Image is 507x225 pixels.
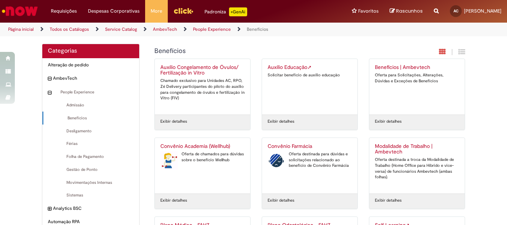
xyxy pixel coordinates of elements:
a: Modalidade de Trabalho | Ambevtech Oferta destinada a troca da Modalidade de Trabalho (Home Offic... [369,138,465,193]
span: Requisições [51,7,77,15]
a: Benefícios | Ambevtech Oferta para Solicitações, Alterações, Dúvidas e Exceções de Benefícios [369,59,465,115]
div: recolher categoria People Experience People Experience [42,86,139,99]
span: Sistemas [48,192,134,198]
span: AmbevTech [53,75,134,82]
div: Oferta destinada para dúvidas e solicitações relacionado ao benefício de Convênio Farmácia [268,151,352,169]
a: Exibir detalhes [160,119,187,125]
span: Movimentações Internas [48,180,134,186]
a: Convênio Academia (Wellhub) Convênio Academia (Wellhub) Oferta de chamados para dúvidas sobre o b... [155,138,250,193]
span: Desligamento [48,128,134,134]
img: click_logo_yellow_360x200.png [173,5,193,16]
div: recolher categoria AmbevTech AmbevTech [42,72,139,85]
a: Exibir detalhes [375,119,402,125]
a: Rascunhos [390,8,423,15]
img: ServiceNow [1,4,39,19]
a: Todos os Catálogos [50,26,89,32]
a: Convênio Farmácia Convênio Farmácia Oferta destinada para dúvidas e solicitações relacionado ao b... [262,138,357,193]
a: Service Catalog [105,26,137,32]
div: Chamado exclusivo para Unidades AC, RPO, Zé Delivery participantes do piloto do auxílio para cong... [160,78,245,101]
div: Alteração de pedido [42,58,139,72]
div: Folha de Pagamento [42,150,139,163]
div: Oferta de chamados para dúvidas sobre o benefício Wellhub [160,151,245,163]
div: Férias [42,137,139,150]
ul: People Experience subcategorias [42,99,139,202]
span: Alteração de pedido [48,62,134,68]
div: Benefícios [42,112,139,125]
i: recolher categoria People Experience [48,89,51,97]
p: +GenAi [229,7,247,16]
span: | [451,48,453,56]
div: Sistemas [42,189,139,202]
div: Padroniza [205,7,247,16]
i: recolher categoria AmbevTech [48,75,51,83]
a: Exibir detalhes [268,198,294,204]
i: Exibição em cartão [439,48,446,55]
span: Admissão [48,102,134,108]
div: Oferta para Solicitações, Alterações, Dúvidas e Exceções de Benefícios [375,72,459,84]
div: Admissão [42,99,139,112]
img: Convênio Academia (Wellhub) [160,151,178,170]
h1: {"description":null,"title":"Benefícios"} Categoria [154,47,385,55]
h2: Modalidade de Trabalho | Ambevtech [375,143,459,155]
span: Benefícios [49,115,134,121]
a: People Experience [193,26,231,32]
h2: Auxílio Educação [268,64,352,70]
span: People Experience [53,89,134,95]
div: Oferta destinada a troca da Modalidade de Trabalho (Home Office para Híbrido e vice-versa) de fun... [375,157,459,180]
h2: Categorias [48,48,134,54]
h2: Benefícios | Ambevtech [375,64,459,70]
a: Exibir detalhes [375,198,402,204]
span: Analytics BSC [53,205,134,212]
span: AC [454,9,458,13]
ul: Trilhas de página [6,23,333,36]
ul: AmbevTech subcategorias [42,86,139,202]
a: Exibir detalhes [268,119,294,125]
h2: Auxílio Congelamento de Óvulos/ Fertilização in Vitro [160,64,245,76]
span: Férias [48,141,134,147]
span: Despesas Corporativas [88,7,140,15]
span: Rascunhos [396,7,423,14]
a: Benefícios [247,26,268,32]
a: AmbevTech [153,26,177,32]
span: Gestão de Ponto [48,167,134,173]
a: Página inicial [8,26,34,32]
a: Auxílio EducaçãoLink Externo Solicitar benefício de auxílio educação [262,59,357,115]
h2: Convênio Academia (Wellhub) [160,143,245,149]
span: [PERSON_NAME] [464,8,501,14]
span: Link Externo [307,64,312,70]
div: Movimentações Internas [42,176,139,189]
span: Favoritos [358,7,379,15]
span: Folha de Pagamento [48,154,134,160]
i: Exibição de grade [458,48,465,55]
h2: Convênio Farmácia [268,143,352,149]
span: Automação RPA [48,219,134,225]
div: Gestão de Ponto [42,163,139,176]
div: Solicitar benefício de auxílio educação [268,72,352,78]
a: Exibir detalhes [160,198,187,204]
i: expandir categoria Analytics BSC [48,205,51,213]
a: Auxílio Congelamento de Óvulos/ Fertilização in Vitro Chamado exclusivo para Unidades AC, RPO, Zé... [155,59,250,115]
span: More [151,7,162,15]
div: Desligamento [42,125,139,138]
div: expandir categoria Analytics BSC Analytics BSC [42,202,139,215]
img: Convênio Farmácia [268,151,285,170]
